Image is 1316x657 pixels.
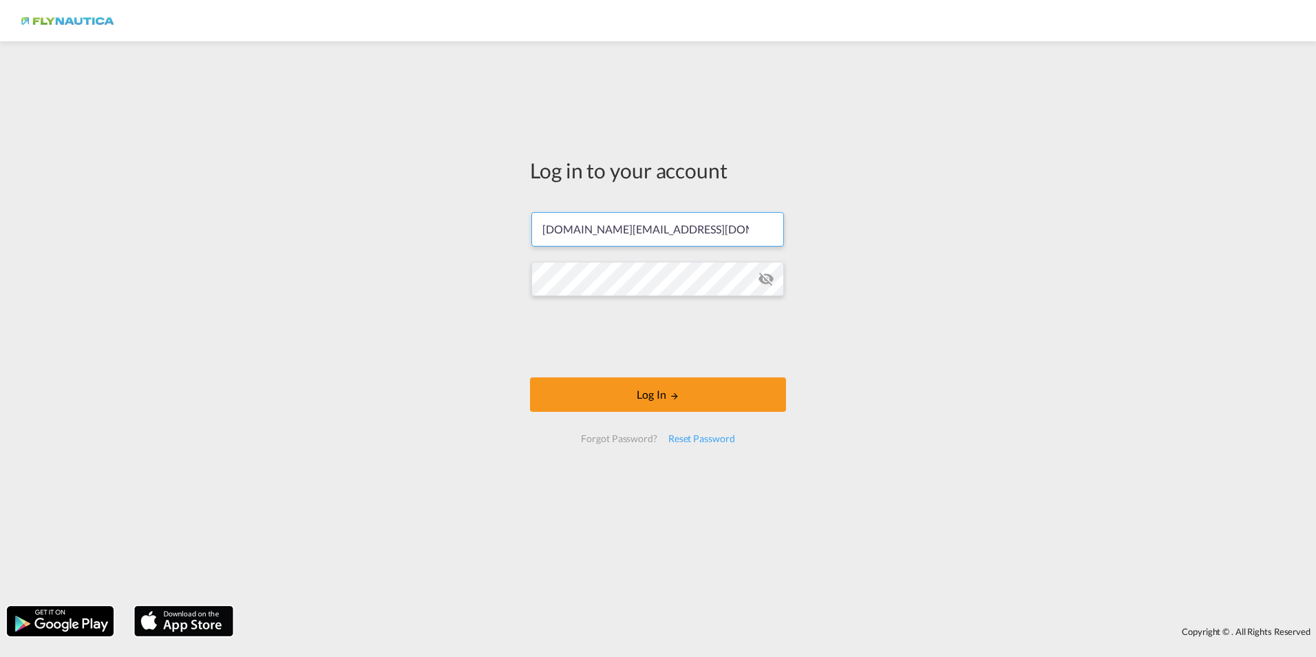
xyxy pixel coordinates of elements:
div: Log in to your account [530,156,786,185]
img: apple.png [133,605,235,638]
img: dbeec6a0202a11f0ab01a7e422f9ff92.png [21,6,114,36]
div: Forgot Password? [575,426,662,451]
div: Copyright © . All Rights Reserved [240,620,1316,643]
button: LOGIN [530,377,786,412]
input: Enter email/phone number [531,212,784,247]
div: Reset Password [663,426,741,451]
iframe: reCAPTCHA [553,310,763,364]
img: google.png [6,605,115,638]
md-icon: icon-eye-off [758,271,774,287]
